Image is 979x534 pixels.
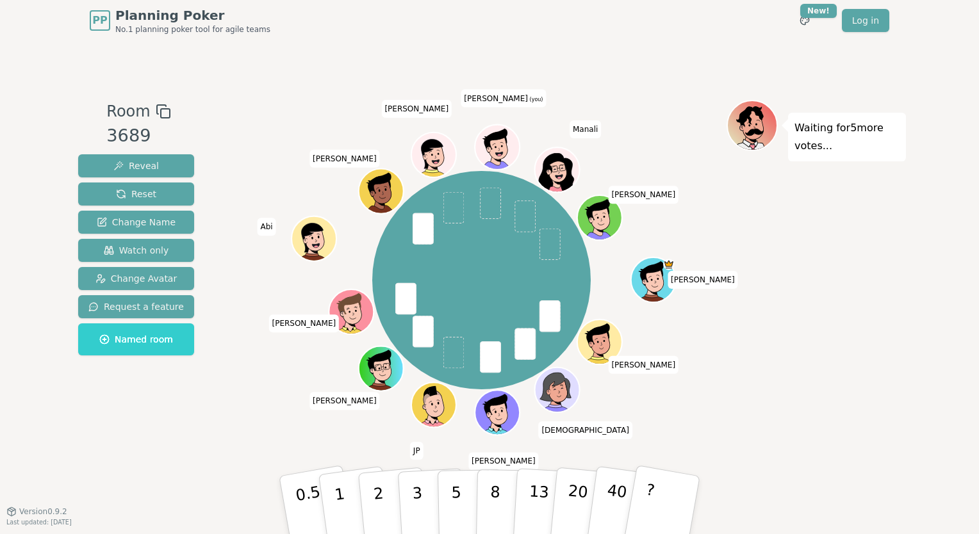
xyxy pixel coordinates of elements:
span: Click to change your name [410,442,424,460]
button: Version0.9.2 [6,506,67,517]
span: Reveal [113,159,159,172]
span: Click to change your name [309,392,380,410]
a: PPPlanning PokerNo.1 planning poker tool for agile teams [90,6,270,35]
a: Log in [842,9,889,32]
span: Last updated: [DATE] [6,519,72,526]
span: Change Name [97,216,176,229]
span: No.1 planning poker tool for agile teams [115,24,270,35]
span: Click to change your name [668,271,738,289]
p: Waiting for 5 more votes... [794,119,900,155]
span: Dan is the host [664,259,675,271]
span: Click to change your name [268,315,339,333]
span: Click to change your name [381,100,452,118]
button: Change Name [78,211,194,234]
span: Click to change your name [570,120,601,138]
button: Named room [78,323,194,355]
span: Version 0.9.2 [19,506,67,517]
button: Reset [78,182,194,206]
span: Click to change your name [608,186,679,204]
span: Click to change your name [461,90,546,108]
span: (you) [528,97,543,102]
button: Request a feature [78,295,194,318]
span: Click to change your name [608,356,679,374]
button: Reveal [78,154,194,177]
button: New! [793,9,816,32]
span: Click to change your name [257,218,276,236]
span: Room [106,100,150,123]
div: New! [800,4,837,18]
button: Change Avatar [78,267,194,290]
span: Named room [99,333,173,346]
button: Click to change your avatar [477,126,519,168]
div: 3689 [106,123,170,149]
span: Click to change your name [309,150,380,168]
span: Request a feature [88,300,184,313]
button: Watch only [78,239,194,262]
span: PP [92,13,107,28]
span: Click to change your name [538,421,632,439]
span: Reset [116,188,156,200]
span: Planning Poker [115,6,270,24]
span: Click to change your name [468,453,539,471]
span: Watch only [104,244,169,257]
span: Change Avatar [95,272,177,285]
